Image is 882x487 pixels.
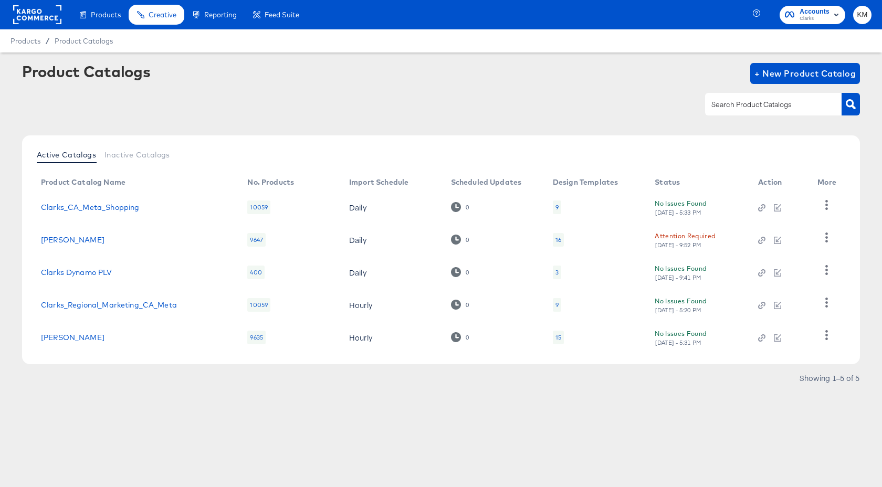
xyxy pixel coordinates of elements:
[247,200,270,214] div: 10059
[799,374,860,382] div: Showing 1–5 of 5
[451,267,469,277] div: 0
[451,235,469,245] div: 0
[451,332,469,342] div: 0
[41,203,139,211] a: Clarks_CA_Meta_Shopping
[149,10,176,19] span: Creative
[857,9,867,21] span: KM
[555,203,559,211] div: 9
[553,266,561,279] div: 3
[465,301,469,309] div: 0
[750,63,860,84] button: + New Product Catalog
[655,230,715,249] button: Attention Required[DATE] - 9:52 PM
[553,233,564,247] div: 16
[55,37,113,45] a: Product Catalogs
[754,66,856,81] span: + New Product Catalog
[655,230,715,241] div: Attention Required
[809,174,849,191] th: More
[91,10,121,19] span: Products
[555,236,561,244] div: 16
[555,333,561,342] div: 15
[104,151,170,159] span: Inactive Catalogs
[465,236,469,243] div: 0
[553,200,561,214] div: 9
[247,298,270,312] div: 10059
[341,256,443,289] td: Daily
[41,178,125,186] div: Product Catalog Name
[451,202,469,212] div: 0
[780,6,845,24] button: AccountsClarks
[655,241,702,249] div: [DATE] - 9:52 PM
[40,37,55,45] span: /
[555,268,559,277] div: 3
[451,178,522,186] div: Scheduled Updates
[800,15,829,23] span: Clarks
[709,99,821,111] input: Search Product Catalogs
[451,300,469,310] div: 0
[555,301,559,309] div: 9
[800,6,829,17] span: Accounts
[465,204,469,211] div: 0
[853,6,871,24] button: KM
[553,178,618,186] div: Design Templates
[341,321,443,354] td: Hourly
[646,174,750,191] th: Status
[465,269,469,276] div: 0
[750,174,809,191] th: Action
[247,233,266,247] div: 9647
[265,10,299,19] span: Feed Suite
[247,178,294,186] div: No. Products
[341,191,443,224] td: Daily
[41,268,112,277] a: Clarks Dynamo PLV
[41,333,104,342] a: [PERSON_NAME]
[341,224,443,256] td: Daily
[247,266,264,279] div: 400
[41,236,104,244] a: [PERSON_NAME]
[465,334,469,341] div: 0
[247,331,266,344] div: 9635
[10,37,40,45] span: Products
[553,298,561,312] div: 9
[553,331,564,344] div: 15
[204,10,237,19] span: Reporting
[41,301,177,309] a: Clarks_Regional_Marketing_CA_Meta
[349,178,408,186] div: Import Schedule
[341,289,443,321] td: Hourly
[37,151,96,159] span: Active Catalogs
[22,63,150,80] div: Product Catalogs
